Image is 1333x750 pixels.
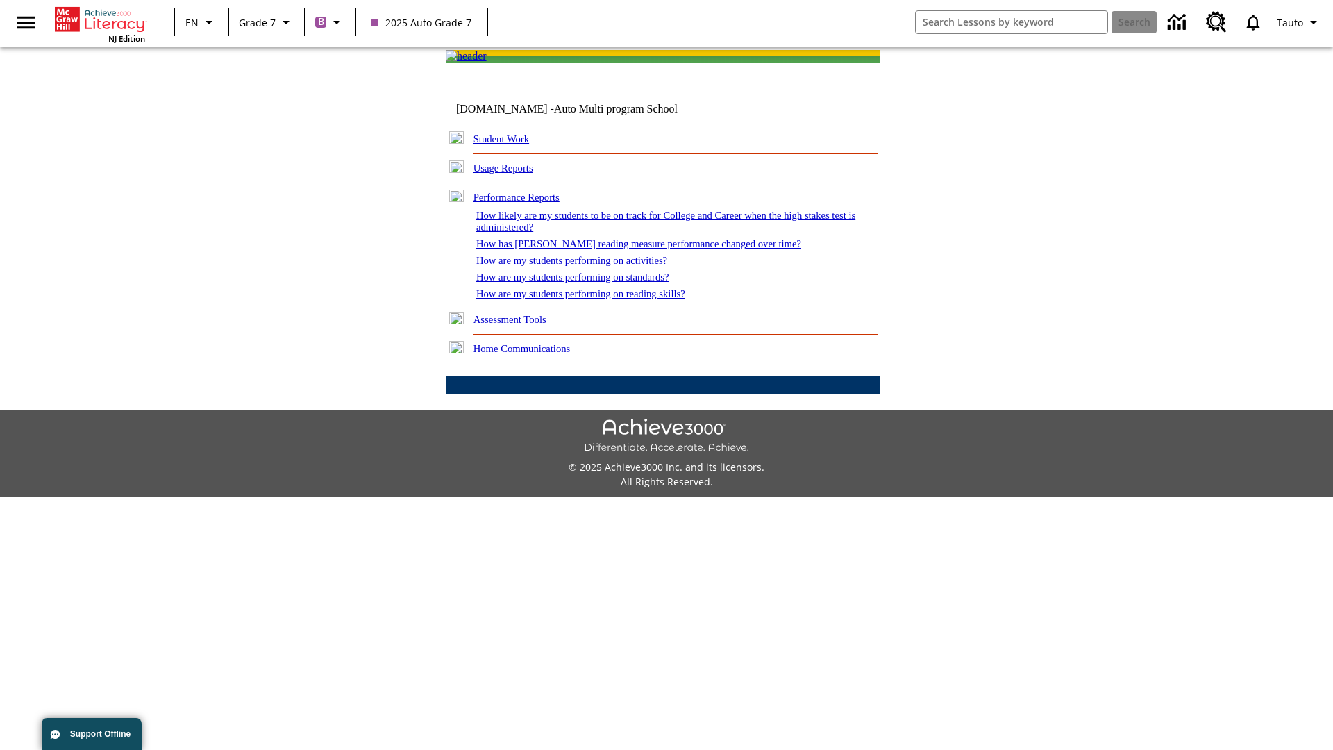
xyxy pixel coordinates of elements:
[1235,4,1271,40] a: Notifications
[449,312,464,324] img: plus.gif
[1198,3,1235,41] a: Resource Center, Will open in new tab
[185,15,199,30] span: EN
[239,15,276,30] span: Grade 7
[1159,3,1198,42] a: Data Center
[449,131,464,144] img: plus.gif
[473,343,571,354] a: Home Communications
[916,11,1107,33] input: search field
[473,192,560,203] a: Performance Reports
[476,272,669,283] a: How are my students performing on standards?
[449,190,464,202] img: minus.gif
[42,718,142,750] button: Support Offline
[584,419,749,454] img: Achieve3000 Differentiate Accelerate Achieve
[476,238,801,249] a: How has [PERSON_NAME] reading measure performance changed over time?
[371,15,471,30] span: 2025 Auto Grade 7
[310,10,351,35] button: Boost Class color is purple. Change class color
[554,103,678,115] nobr: Auto Multi program School
[108,33,145,44] span: NJ Edition
[473,162,533,174] a: Usage Reports
[476,288,685,299] a: How are my students performing on reading skills?
[1271,10,1327,35] button: Profile/Settings
[6,2,47,43] button: Open side menu
[476,255,667,266] a: How are my students performing on activities?
[446,50,487,62] img: header
[449,341,464,353] img: plus.gif
[456,103,712,115] td: [DOMAIN_NAME] -
[55,4,145,44] div: Home
[449,160,464,173] img: plus.gif
[70,729,131,739] span: Support Offline
[476,210,855,233] a: How likely are my students to be on track for College and Career when the high stakes test is adm...
[473,314,546,325] a: Assessment Tools
[1277,15,1303,30] span: Tauto
[473,133,529,144] a: Student Work
[318,13,324,31] span: B
[179,10,224,35] button: Language: EN, Select a language
[233,10,300,35] button: Grade: Grade 7, Select a grade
